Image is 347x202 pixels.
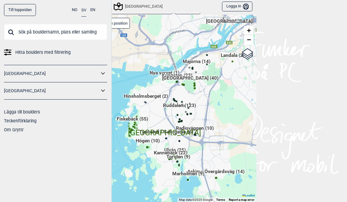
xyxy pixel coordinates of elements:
[4,109,40,114] a: Lägga till boulders
[95,18,130,29] div: Vis min position
[4,86,99,95] a: [GEOGRAPHIC_DATA]
[247,26,251,34] span: +
[188,83,192,86] div: [GEOGRAPHIC_DATA] (40)
[81,4,86,17] button: SV
[187,168,244,180] span: Askims Övergårdsväg (14)
[242,47,253,61] a: Layers
[172,170,204,182] span: Marholmen (9)
[154,149,187,161] span: Kannebäck (22)
[4,69,99,78] a: [GEOGRAPHIC_DATA]
[115,3,162,10] div: [GEOGRAPHIC_DATA]
[4,48,107,57] a: Hitta boulders med filtrering
[15,48,71,57] span: Hitta boulders med filtrering
[222,2,252,12] button: Logga in
[176,125,214,137] span: Radioväggen (10)
[4,127,24,132] a: Om Gryttr
[242,194,255,197] a: Leaflet
[124,93,168,105] span: Hinsholmsberget (2)
[4,24,107,40] input: Sök på bouldernamn, plats eller samling
[183,58,210,70] span: Majorna (14)
[179,198,212,201] span: Map data ©2025 Google
[247,36,251,43] span: −
[72,4,77,16] button: NO
[244,26,253,35] a: Zoom in
[186,178,190,182] div: Marholmen (9)
[146,145,150,149] div: Högen (10)
[229,198,255,201] a: Report a map error
[162,75,218,86] span: [GEOGRAPHIC_DATA] (40)
[164,137,168,140] div: Tynnered / Safirgatan (6)
[162,72,192,84] span: Kungsten (23)
[176,161,180,165] div: Torsten (9)
[244,35,253,44] a: Zoom out
[195,66,198,70] div: Majorna (14)
[131,124,134,127] div: Fiskebäck (55)
[136,137,160,149] span: Högen (10)
[221,52,244,64] span: Landala (2)
[117,116,148,127] span: Fiskebäck (55)
[216,198,225,201] a: Terms
[231,60,234,64] div: Landala (2)
[4,118,37,123] a: Teckenförklaring
[164,147,186,158] span: Ulvås (25)
[163,102,196,114] span: Ruddalen (123)
[144,101,148,105] div: Hinsholmsberget (2)
[166,153,190,165] span: Torsten (9)
[150,69,179,81] span: Nya varvet (1)
[90,4,95,16] button: EN
[214,176,218,180] div: Askims Övergårdsväg (14)
[4,4,36,16] a: Till toppsidan
[163,121,166,125] div: [GEOGRAPHIC_DATA]
[223,18,253,23] div: 2 km
[177,110,181,114] div: Ruddalen (123)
